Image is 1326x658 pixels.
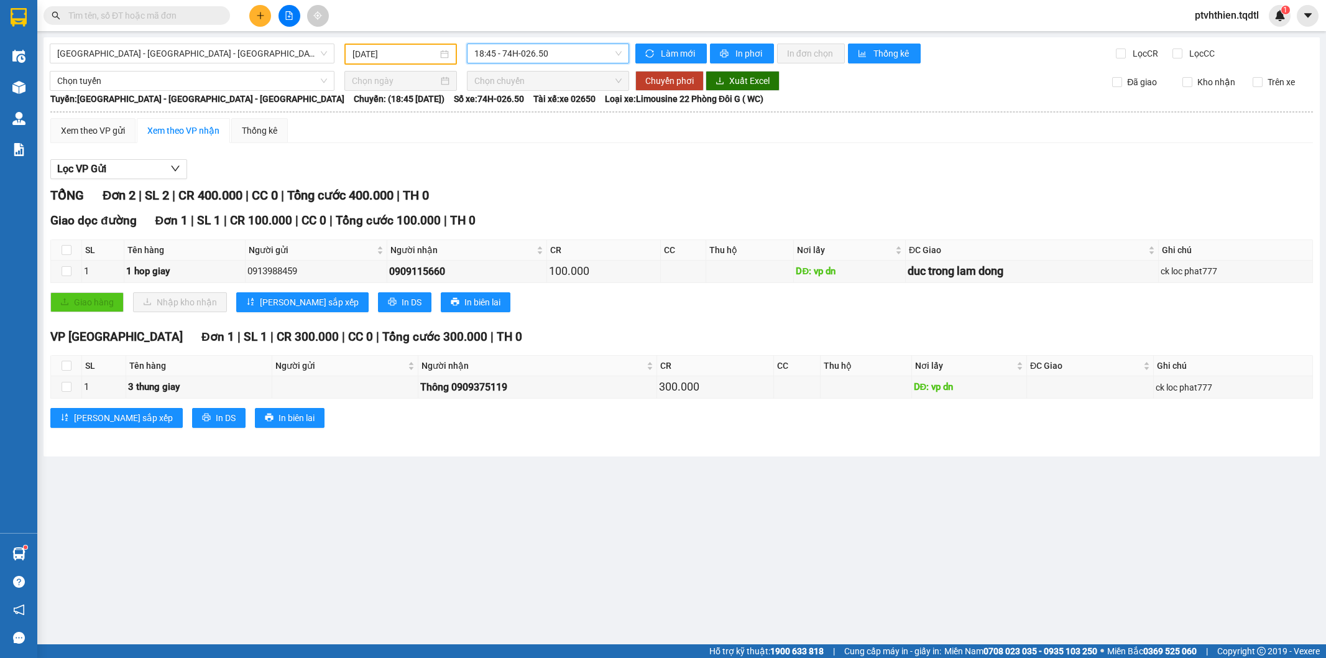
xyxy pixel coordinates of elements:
span: down [170,164,180,174]
span: Người gửi [275,359,405,373]
span: notification [13,604,25,616]
span: Loại xe: Limousine 22 Phòng Đôi G ( WC) [605,92,763,106]
span: Đơn 1 [155,213,188,228]
span: | [281,188,284,203]
th: Thu hộ [821,356,911,376]
span: printer [202,413,211,423]
strong: 0708 023 035 - 0935 103 250 [983,646,1097,656]
div: ck loc phat777 [1156,381,1310,394]
div: 1 hop giay [126,264,243,279]
input: Chọn ngày [352,74,438,88]
span: | [191,213,194,228]
span: | [224,213,227,228]
span: Chọn chuyến [474,72,621,90]
span: CC 0 [252,188,278,203]
span: In DS [216,411,236,425]
div: Xem theo VP nhận [147,124,219,137]
span: In biên lai [279,411,315,425]
span: Tổng cước 100.000 [336,213,441,228]
span: | [490,330,494,344]
span: search [52,11,60,20]
div: duc trong lam dong [908,262,1156,280]
span: Lọc CC [1184,47,1217,60]
button: printerIn phơi [710,44,774,63]
button: syncLàm mới [635,44,707,63]
button: Lọc VP Gửi [50,159,187,179]
div: DĐ: vp dn [914,380,1024,395]
span: Hỗ trợ kỹ thuật: [709,644,824,658]
span: printer [451,297,459,307]
span: | [139,188,142,203]
strong: 1900 633 818 [770,646,824,656]
span: CR 400.000 [178,188,242,203]
img: logo-vxr [11,8,27,27]
div: 300.000 [659,378,771,396]
span: Số xe: 74H-026.50 [454,92,524,106]
span: printer [265,413,274,423]
th: Ghi chú [1159,240,1313,261]
button: file-add [279,5,300,27]
span: question-circle [13,576,25,588]
button: In đơn chọn [777,44,845,63]
th: SL [82,240,124,261]
button: printerIn biên lai [441,292,510,312]
button: bar-chartThống kê [848,44,921,63]
span: | [270,330,274,344]
span: Đơn 1 [201,330,234,344]
span: Giao dọc đường [50,213,137,228]
span: SL 2 [145,188,169,203]
span: sort-ascending [60,413,69,423]
span: Tổng cước 300.000 [382,330,487,344]
b: Tuyến: [GEOGRAPHIC_DATA] - [GEOGRAPHIC_DATA] - [GEOGRAPHIC_DATA] [50,94,344,104]
span: Làm mới [661,47,697,60]
th: CR [547,240,660,261]
div: 0913988459 [247,264,385,279]
span: | [295,213,298,228]
span: Trên xe [1263,75,1300,89]
span: | [376,330,379,344]
div: ck loc phat777 [1161,264,1310,278]
span: Kho nhận [1192,75,1240,89]
span: Người nhận [421,359,644,373]
button: aim [307,5,329,27]
span: printer [388,297,397,307]
div: Thông 0909375119 [420,379,655,395]
th: CC [661,240,706,261]
div: Xem theo VP gửi [61,124,125,137]
span: sync [645,49,656,59]
span: | [342,330,345,344]
span: CR 300.000 [277,330,339,344]
div: Thống kê [242,124,277,137]
sup: 1 [24,545,27,549]
button: downloadNhập kho nhận [133,292,227,312]
span: | [172,188,175,203]
button: caret-down [1297,5,1319,27]
th: Tên hàng [126,356,272,376]
span: | [444,213,447,228]
button: printerIn DS [378,292,431,312]
span: aim [313,11,322,20]
div: 1 [84,264,122,279]
span: Lọc VP Gửi [57,161,106,177]
span: | [397,188,400,203]
span: CC 0 [302,213,326,228]
img: icon-new-feature [1274,10,1286,21]
div: 0909115660 [389,264,545,279]
span: ptvhthien.tqdtl [1185,7,1269,23]
span: Tài xế: xe 02650 [533,92,596,106]
img: warehouse-icon [12,112,25,125]
span: bar-chart [858,49,868,59]
span: Tổng cước 400.000 [287,188,394,203]
span: TỔNG [50,188,84,203]
button: plus [249,5,271,27]
span: sort-ascending [246,297,255,307]
button: uploadGiao hàng [50,292,124,312]
span: Miền Nam [944,644,1097,658]
span: TH 0 [403,188,429,203]
span: SL 1 [197,213,221,228]
span: Nơi lấy [797,243,893,257]
span: ĐC Giao [1030,359,1141,373]
span: TH 0 [497,330,522,344]
th: CC [774,356,821,376]
img: warehouse-icon [12,81,25,94]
